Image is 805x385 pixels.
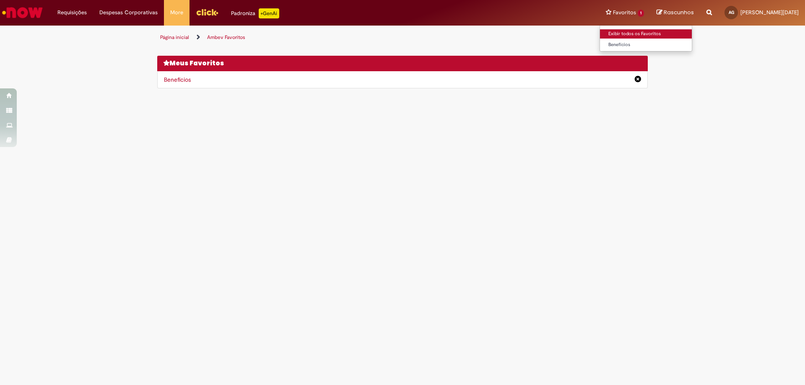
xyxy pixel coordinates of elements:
div: Padroniza [231,8,279,18]
ul: Favoritos [600,25,692,52]
span: Despesas Corporativas [99,8,158,17]
span: AG [729,10,734,15]
img: click_logo_yellow_360x200.png [196,6,218,18]
span: [PERSON_NAME][DATE] [740,9,799,16]
span: Requisições [57,8,87,17]
ul: Trilhas de página [157,30,648,45]
a: Benefícios [600,40,692,49]
a: Exibir todos os Favoritos [600,29,692,39]
a: Página inicial [160,34,189,41]
span: More [170,8,183,17]
a: Benefícios [164,76,191,83]
p: +GenAi [259,8,279,18]
span: 1 [638,10,644,17]
img: ServiceNow [1,4,44,21]
span: Favoritos [613,8,636,17]
span: Meus Favoritos [169,59,224,67]
span: Rascunhos [664,8,694,16]
a: Rascunhos [657,9,694,17]
a: Ambev Favoritos [207,34,245,41]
